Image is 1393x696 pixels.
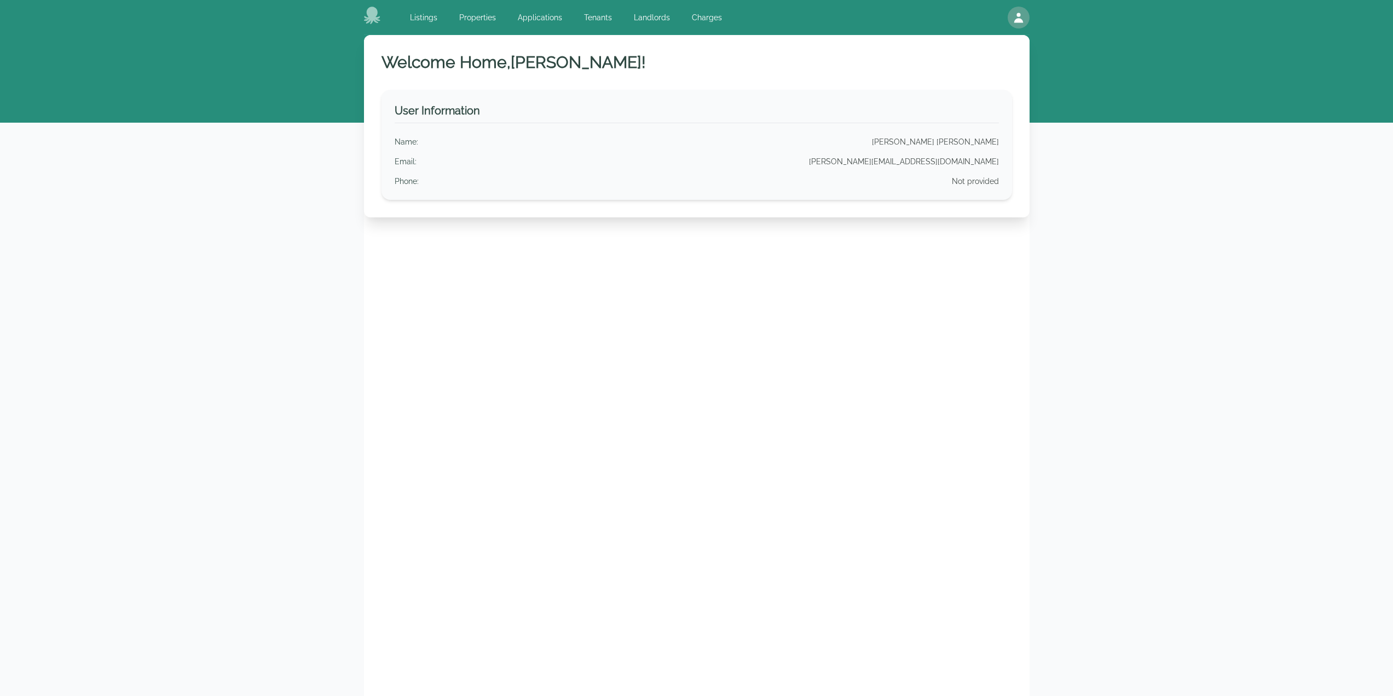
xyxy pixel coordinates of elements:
a: Properties [453,8,502,27]
h3: User Information [395,103,999,123]
div: Name : [395,136,418,147]
div: Email : [395,156,417,167]
h1: Welcome Home, [PERSON_NAME] ! [382,53,1012,72]
a: Landlords [627,8,677,27]
div: Not provided [952,176,999,187]
a: Charges [685,8,729,27]
div: [PERSON_NAME][EMAIL_ADDRESS][DOMAIN_NAME] [809,156,999,167]
a: Listings [403,8,444,27]
div: [PERSON_NAME] [PERSON_NAME] [872,136,999,147]
a: Tenants [577,8,619,27]
a: Applications [511,8,569,27]
div: Phone : [395,176,419,187]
